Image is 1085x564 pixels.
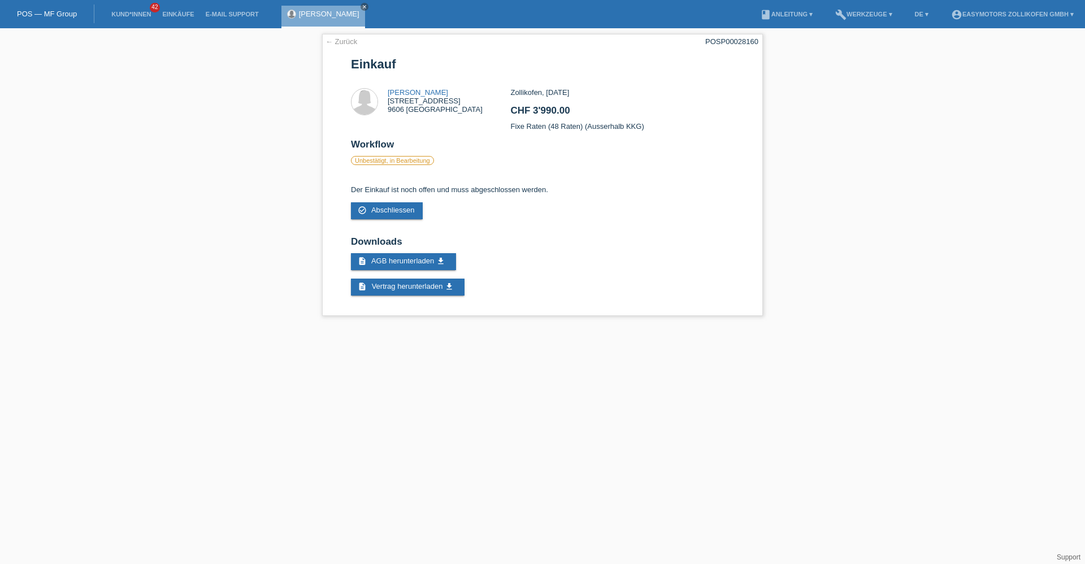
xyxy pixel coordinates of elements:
span: Abschliessen [371,206,415,214]
a: [PERSON_NAME] [299,10,359,18]
a: Support [1057,553,1080,561]
span: 42 [150,3,160,12]
label: Unbestätigt, in Bearbeitung [351,156,434,165]
i: get_app [445,282,454,291]
a: buildWerkzeuge ▾ [830,11,898,18]
div: [STREET_ADDRESS] 9606 [GEOGRAPHIC_DATA] [388,88,483,114]
a: POS — MF Group [17,10,77,18]
i: account_circle [951,9,962,20]
a: description Vertrag herunterladen get_app [351,279,465,296]
a: description AGB herunterladen get_app [351,253,456,270]
div: POSP00028160 [705,37,758,46]
a: check_circle_outline Abschliessen [351,202,423,219]
a: DE ▾ [909,11,934,18]
i: get_app [436,257,445,266]
i: close [362,4,367,10]
h1: Einkauf [351,57,734,71]
a: E-Mail Support [200,11,264,18]
i: book [760,9,771,20]
span: Vertrag herunterladen [372,282,443,290]
p: Der Einkauf ist noch offen und muss abgeschlossen werden. [351,185,734,194]
h2: CHF 3'990.00 [510,105,734,122]
a: Einkäufe [157,11,199,18]
a: bookAnleitung ▾ [754,11,818,18]
i: build [835,9,847,20]
h2: Workflow [351,139,734,156]
a: ← Zurück [325,37,357,46]
a: close [361,3,368,11]
a: account_circleEasymotors Zollikofen GmbH ▾ [945,11,1079,18]
span: AGB herunterladen [371,257,434,265]
h2: Downloads [351,236,734,253]
a: [PERSON_NAME] [388,88,448,97]
a: Kund*innen [106,11,157,18]
i: description [358,282,367,291]
i: description [358,257,367,266]
i: check_circle_outline [358,206,367,215]
div: Zollikofen, [DATE] Fixe Raten (48 Raten) (Ausserhalb KKG) [510,88,734,139]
